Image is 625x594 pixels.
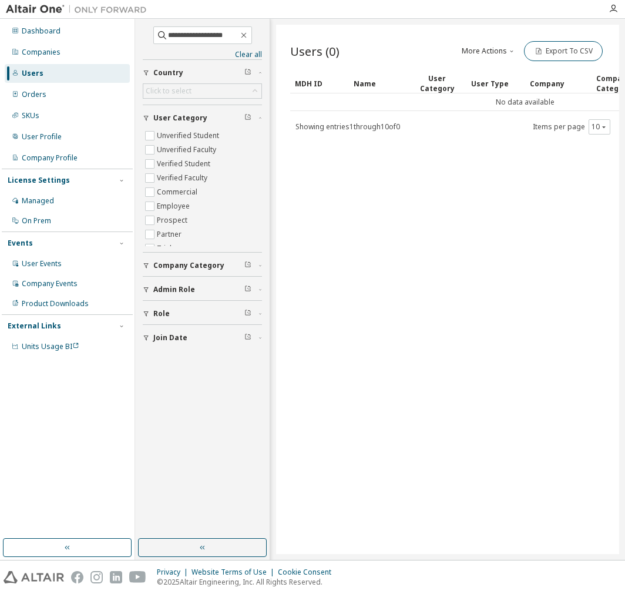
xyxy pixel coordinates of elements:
[90,571,103,583] img: instagram.svg
[191,568,278,577] div: Website Terms of Use
[71,571,83,583] img: facebook.svg
[157,143,219,157] label: Unverified Faculty
[22,26,61,36] div: Dashboard
[22,259,62,269] div: User Events
[8,239,33,248] div: Events
[244,309,251,318] span: Clear filter
[146,86,191,96] div: Click to select
[8,176,70,185] div: License Settings
[22,196,54,206] div: Managed
[295,122,400,132] span: Showing entries 1 through 10 of 0
[157,185,200,199] label: Commercial
[533,119,610,135] span: Items per page
[143,105,262,131] button: User Category
[157,241,174,256] label: Trial
[157,568,191,577] div: Privacy
[157,227,184,241] label: Partner
[524,41,603,61] button: Export To CSV
[153,68,183,78] span: Country
[143,277,262,303] button: Admin Role
[592,122,607,132] button: 10
[6,4,153,15] img: Altair One
[153,113,207,123] span: User Category
[22,153,78,163] div: Company Profile
[244,333,251,343] span: Clear filter
[153,333,187,343] span: Join Date
[157,577,338,587] p: © 2025 Altair Engineering, Inc. All Rights Reserved.
[22,279,78,288] div: Company Events
[153,285,195,294] span: Admin Role
[22,216,51,226] div: On Prem
[461,41,517,61] button: More Actions
[244,68,251,78] span: Clear filter
[129,571,146,583] img: youtube.svg
[8,321,61,331] div: External Links
[22,132,62,142] div: User Profile
[143,60,262,86] button: Country
[278,568,338,577] div: Cookie Consent
[153,261,224,270] span: Company Category
[244,113,251,123] span: Clear filter
[22,341,79,351] span: Units Usage BI
[143,325,262,351] button: Join Date
[153,309,170,318] span: Role
[143,253,262,278] button: Company Category
[471,74,520,93] div: User Type
[22,69,43,78] div: Users
[244,261,251,270] span: Clear filter
[354,74,403,93] div: Name
[143,84,261,98] div: Click to select
[295,74,344,93] div: MDH ID
[290,43,340,59] span: Users (0)
[22,48,61,57] div: Companies
[22,111,39,120] div: SKUs
[244,285,251,294] span: Clear filter
[157,157,213,171] label: Verified Student
[157,171,210,185] label: Verified Faculty
[22,90,46,99] div: Orders
[157,213,190,227] label: Prospect
[157,129,221,143] label: Unverified Student
[530,74,579,93] div: Company
[22,299,89,308] div: Product Downloads
[157,199,192,213] label: Employee
[143,301,262,327] button: Role
[4,571,64,583] img: altair_logo.svg
[412,73,462,93] div: User Category
[110,571,122,583] img: linkedin.svg
[143,50,262,59] a: Clear all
